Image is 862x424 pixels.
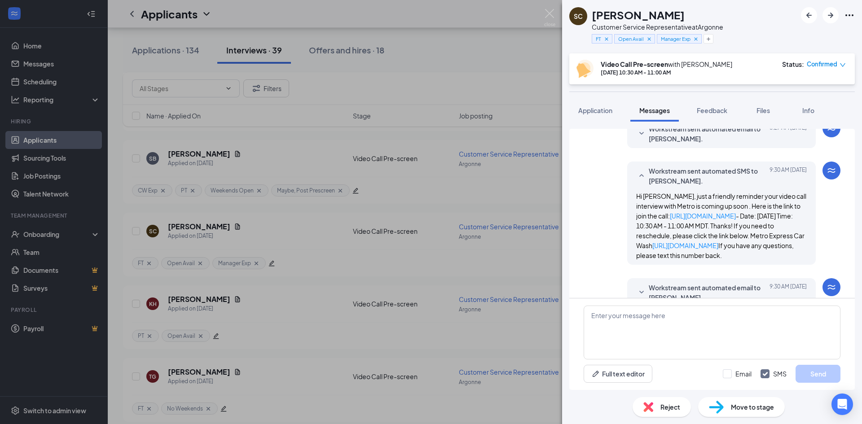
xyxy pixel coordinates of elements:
[770,124,807,144] span: [DATE] 8:27 AM
[618,35,644,43] span: Open Avail
[704,34,713,44] button: Plus
[578,106,612,114] span: Application
[840,62,846,68] span: down
[601,69,732,76] div: [DATE] 10:30 AM - 11:00 AM
[649,166,766,186] span: Workstream sent automated SMS to [PERSON_NAME].
[574,12,583,21] div: SC
[584,365,652,383] button: Full text editorPen
[596,35,601,43] span: FT
[592,22,723,31] div: Customer Service Representative at Argonne
[807,60,837,69] span: Confirmed
[661,35,690,43] span: Manager Exp
[591,369,600,378] svg: Pen
[592,7,685,22] h1: [PERSON_NAME]
[652,241,718,249] a: [URL][DOMAIN_NAME]
[697,106,727,114] span: Feedback
[825,10,836,21] svg: ArrowRight
[660,402,680,412] span: Reject
[639,106,670,114] span: Messages
[646,36,652,42] svg: Cross
[649,124,766,144] span: Workstream sent automated email to [PERSON_NAME].
[649,283,766,302] span: Workstream sent automated email to [PERSON_NAME].
[831,393,853,415] div: Open Intercom Messenger
[826,165,837,176] svg: WorkstreamLogo
[801,7,817,23] button: ArrowLeftNew
[844,10,855,21] svg: Ellipses
[636,128,647,139] svg: SmallChevronDown
[636,192,806,259] span: Hi [PERSON_NAME], just a friendly reminder your video call interview with Metro is coming up soon...
[804,10,814,21] svg: ArrowLeftNew
[770,283,807,302] span: [DATE] 9:30 AM
[731,402,774,412] span: Move to stage
[670,212,736,220] a: [URL][DOMAIN_NAME]
[693,36,699,42] svg: Cross
[822,7,839,23] button: ArrowRight
[601,60,732,69] div: with [PERSON_NAME]
[796,365,840,383] button: Send
[770,166,807,186] span: [DATE] 9:30 AM
[636,170,647,181] svg: SmallChevronUp
[802,106,814,114] span: Info
[756,106,770,114] span: Files
[603,36,610,42] svg: Cross
[601,60,668,68] b: Video Call Pre-screen
[636,287,647,298] svg: SmallChevronDown
[782,60,804,69] div: Status :
[706,36,711,42] svg: Plus
[826,282,837,293] svg: WorkstreamLogo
